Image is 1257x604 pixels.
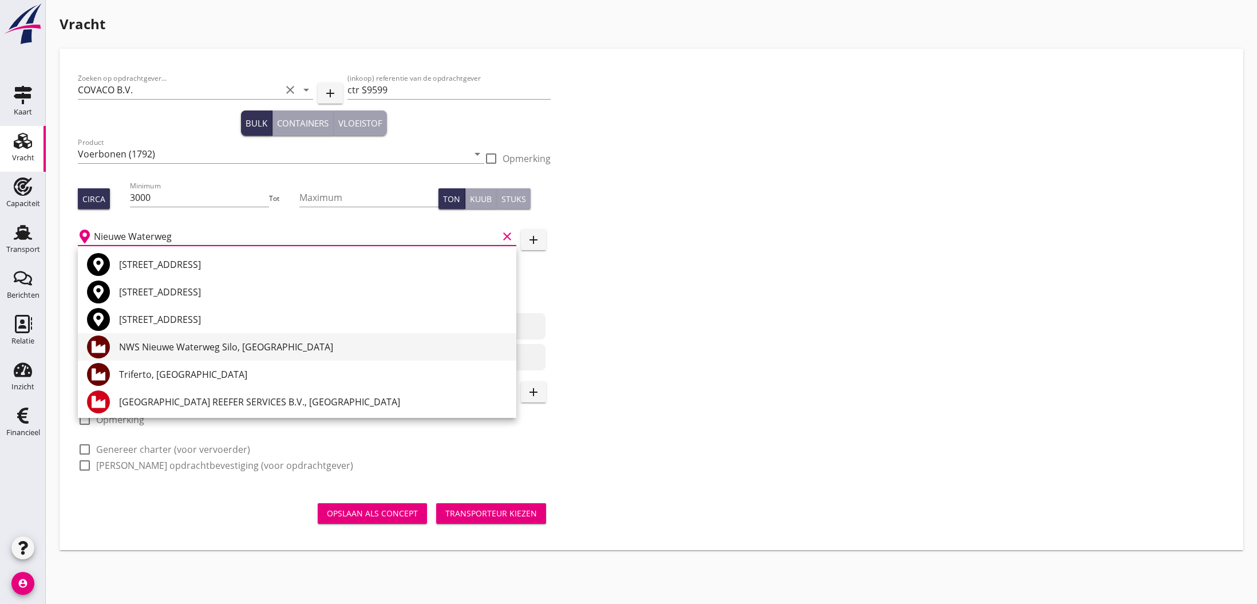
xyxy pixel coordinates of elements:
div: Vracht [12,154,34,161]
div: Berichten [7,291,39,299]
input: Maximum [299,188,438,207]
div: Transport [6,246,40,253]
div: [STREET_ADDRESS] [119,258,507,271]
i: account_circle [11,572,34,595]
div: Stuks [501,193,526,205]
div: [STREET_ADDRESS] [119,313,507,326]
div: Circa [82,193,105,205]
div: Tot [269,194,299,204]
button: Opslaan als concept [318,503,427,524]
i: clear [283,83,297,97]
button: Vloeistof [334,110,387,136]
div: Vloeistof [338,117,382,130]
div: Containers [277,117,329,130]
i: add [527,233,540,247]
div: Ton [443,193,460,205]
div: NWS Nieuwe Waterweg Silo, [GEOGRAPHIC_DATA] [119,340,507,354]
i: add [527,385,540,399]
div: Relatie [11,337,34,345]
i: clear [500,230,514,243]
input: Minimum [130,188,269,207]
button: Transporteur kiezen [436,503,546,524]
div: Triferto, [GEOGRAPHIC_DATA] [119,368,507,381]
button: Kuub [465,188,497,209]
div: [STREET_ADDRESS] [119,285,507,299]
label: Opmerking [503,153,551,164]
button: Stuks [497,188,531,209]
button: Circa [78,188,110,209]
h1: Vracht [60,14,1243,34]
input: Laadplaats [94,227,498,246]
button: Containers [272,110,334,136]
div: [GEOGRAPHIC_DATA] REEFER SERVICES B.V., [GEOGRAPHIC_DATA] [119,395,507,409]
div: Capaciteit [6,200,40,207]
input: (inkoop) referentie van de opdrachtgever [347,81,551,99]
button: Bulk [241,110,272,136]
label: [PERSON_NAME] opdrachtbevestiging (voor opdrachtgever) [96,460,353,471]
div: Kaart [14,108,32,116]
input: Product [78,145,468,163]
div: Kuub [470,193,492,205]
i: arrow_drop_down [471,147,484,161]
div: Opslaan als concept [327,507,418,519]
label: Genereer charter (voor vervoerder) [96,444,250,455]
label: Opmerking [96,414,144,425]
div: Inzicht [11,383,34,390]
img: logo-small.a267ee39.svg [2,3,44,45]
div: Financieel [6,429,40,436]
input: Zoeken op opdrachtgever... [78,81,281,99]
button: Ton [438,188,465,209]
div: Bulk [246,117,267,130]
div: Transporteur kiezen [445,507,537,519]
i: add [323,86,337,100]
i: arrow_drop_down [299,83,313,97]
